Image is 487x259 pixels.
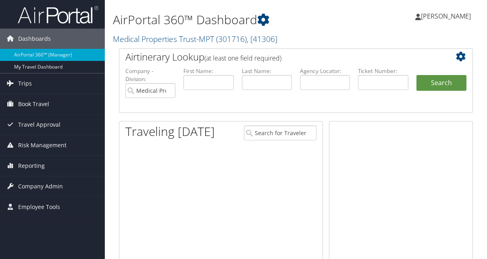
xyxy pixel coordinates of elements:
span: [PERSON_NAME] [421,12,471,21]
label: Ticket Number: [358,67,408,75]
span: Reporting [18,156,45,176]
label: Company - Division: [125,67,175,84]
a: Medical Properties Trust-MPT [113,33,277,44]
label: First Name: [183,67,233,75]
input: Search for Traveler [244,125,316,140]
button: Search [416,75,466,91]
span: Employee Tools [18,197,60,217]
h2: Airtinerary Lookup [125,50,437,64]
h1: AirPortal 360™ Dashboard [113,11,357,28]
span: (at least one field required) [204,54,281,63]
span: Travel Approval [18,115,60,135]
span: Book Travel [18,94,49,114]
img: airportal-logo.png [18,5,98,24]
label: Agency Locator: [300,67,350,75]
a: [PERSON_NAME] [415,4,479,28]
span: ( 301716 ) [216,33,247,44]
span: Trips [18,73,32,94]
span: Company Admin [18,176,63,196]
h1: Traveling [DATE] [125,123,215,140]
span: Risk Management [18,135,67,155]
span: Dashboards [18,29,51,49]
label: Last Name: [242,67,292,75]
span: , [ 41306 ] [247,33,277,44]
